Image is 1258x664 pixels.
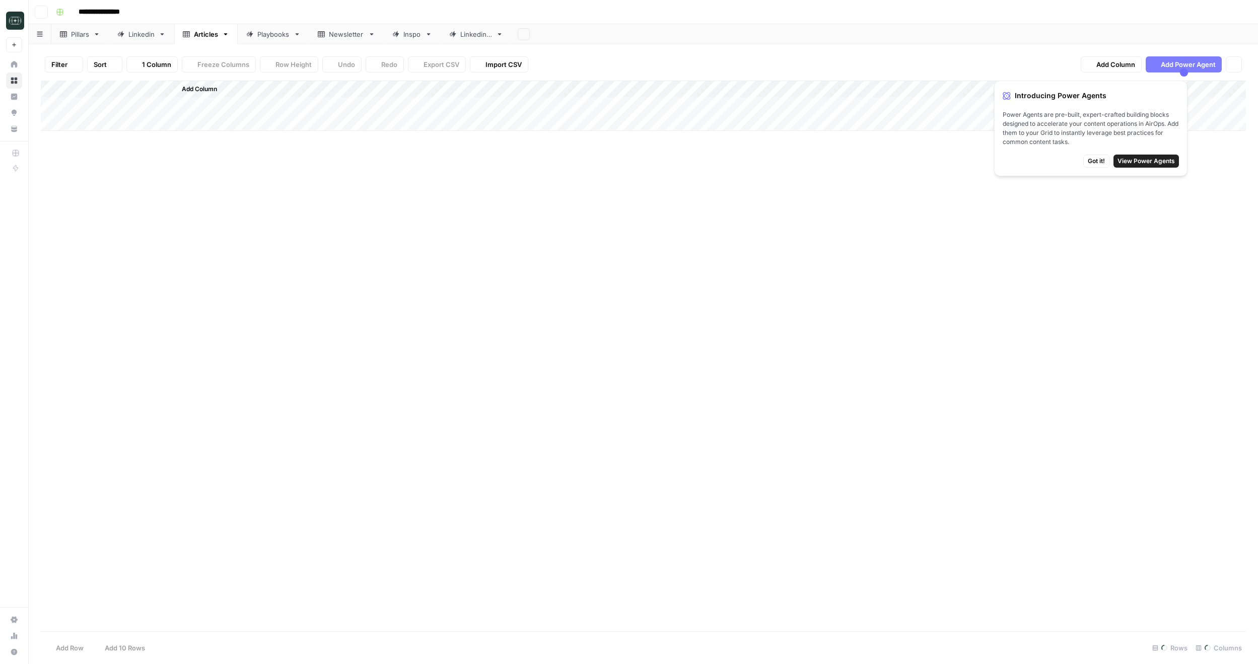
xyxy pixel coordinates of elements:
[182,85,217,94] span: Add Column
[322,56,362,72] button: Undo
[6,89,22,105] a: Insights
[197,59,249,69] span: Freeze Columns
[441,24,512,44] a: Linkedin 2
[1088,157,1105,166] span: Got it!
[94,59,107,69] span: Sort
[1003,89,1179,102] div: Introducing Power Agents
[6,12,24,30] img: Catalyst Logo
[485,59,522,69] span: Import CSV
[6,72,22,89] a: Browse
[109,24,174,44] a: Linkedin
[275,59,312,69] span: Row Height
[6,628,22,644] a: Usage
[51,24,109,44] a: Pillars
[105,643,145,653] span: Add 10 Rows
[169,83,221,96] button: Add Column
[384,24,441,44] a: Inspo
[90,640,151,656] button: Add 10 Rows
[338,59,355,69] span: Undo
[6,56,22,72] a: Home
[6,644,22,660] button: Help + Support
[1083,155,1109,168] button: Got it!
[126,56,178,72] button: 1 Column
[381,59,397,69] span: Redo
[408,56,466,72] button: Export CSV
[71,29,89,39] div: Pillars
[87,56,122,72] button: Sort
[1161,59,1216,69] span: Add Power Agent
[56,643,84,653] span: Add Row
[194,29,218,39] div: Articles
[1096,59,1135,69] span: Add Column
[424,59,459,69] span: Export CSV
[1192,640,1246,656] div: Columns
[1146,56,1222,72] button: Add Power Agent
[6,121,22,137] a: Your Data
[1148,640,1192,656] div: Rows
[51,59,67,69] span: Filter
[41,640,90,656] button: Add Row
[6,612,22,628] a: Settings
[128,29,155,39] div: Linkedin
[142,59,171,69] span: 1 Column
[1003,110,1179,146] span: Power Agents are pre-built, expert-crafted building blocks designed to accelerate your content op...
[45,56,83,72] button: Filter
[366,56,404,72] button: Redo
[1113,155,1179,168] button: View Power Agents
[329,29,364,39] div: Newsletter
[6,105,22,121] a: Opportunities
[1081,56,1142,72] button: Add Column
[460,29,492,39] div: Linkedin 2
[238,24,309,44] a: Playbooks
[470,56,528,72] button: Import CSV
[174,24,238,44] a: Articles
[6,8,22,33] button: Workspace: Catalyst
[257,29,290,39] div: Playbooks
[260,56,318,72] button: Row Height
[309,24,384,44] a: Newsletter
[182,56,256,72] button: Freeze Columns
[403,29,421,39] div: Inspo
[1117,157,1175,166] span: View Power Agents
